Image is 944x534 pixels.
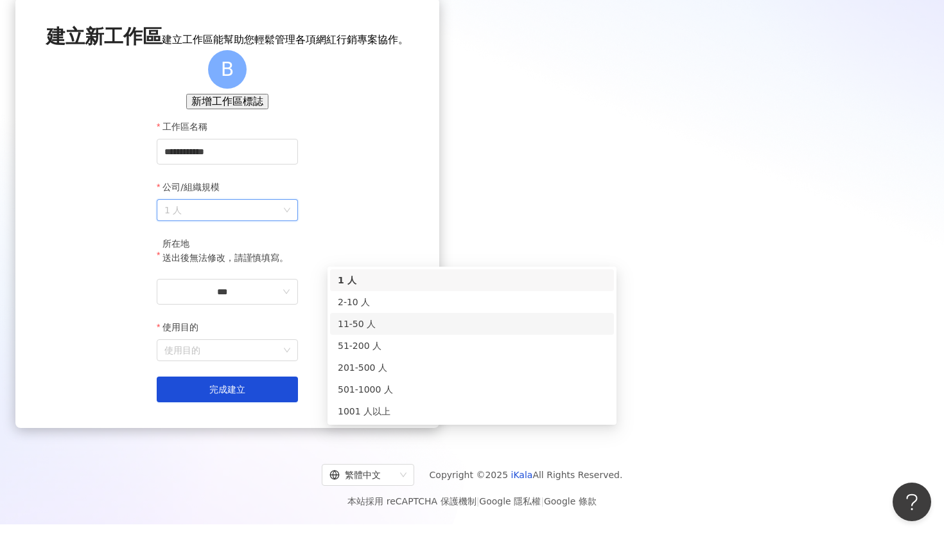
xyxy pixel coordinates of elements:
[329,465,395,485] div: 繁體中文
[893,483,931,521] iframe: Help Scout Beacon - Open
[544,496,597,506] a: Google 條款
[476,496,480,506] span: |
[221,54,234,84] span: B
[283,288,290,296] span: down
[164,200,290,220] span: 1 人
[157,139,298,165] input: 工作區名稱
[541,496,544,506] span: |
[157,320,208,334] label: 使用目的
[330,335,614,357] div: 51-200 人
[46,25,162,48] span: 建立新工作區
[186,94,268,109] button: 新增工作區標誌
[209,384,245,395] span: 完成建立
[511,470,533,480] a: iKala
[162,33,408,46] span: 建立工作區能幫助您輕鬆管理各項網紅行銷專案協作。
[347,494,596,509] span: 本站採用 reCAPTCHA 保護機制
[162,251,288,265] p: 送出後無法修改，請謹慎填寫。
[338,382,606,396] div: 501-1000 人
[330,291,614,313] div: 2-10 人
[430,467,623,483] span: Copyright © 2025 All Rights Reserved.
[330,313,614,335] div: 11-50 人
[338,404,606,418] div: 1001 人以上
[330,357,614,378] div: 201-500 人
[330,378,614,400] div: 501-1000 人
[157,120,217,134] label: 工作區名稱
[162,236,288,251] div: 所在地
[157,180,229,194] label: 公司/組織規模
[338,360,606,375] div: 201-500 人
[330,269,614,291] div: 1 人
[330,400,614,422] div: 1001 人以上
[338,295,606,309] div: 2-10 人
[479,496,541,506] a: Google 隱私權
[338,273,606,287] div: 1 人
[338,339,606,353] div: 51-200 人
[157,377,298,402] button: 完成建立
[338,317,606,331] div: 11-50 人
